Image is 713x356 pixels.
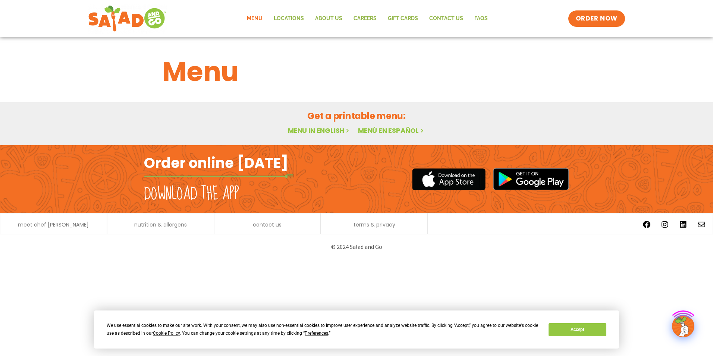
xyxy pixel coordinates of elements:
div: We use essential cookies to make our site work. With your consent, we may also use non-essential ... [107,322,540,337]
img: appstore [412,167,486,191]
img: google_play [493,168,569,190]
a: Menu in English [288,126,351,135]
h2: Get a printable menu: [162,109,551,122]
a: GIFT CARDS [382,10,424,27]
h2: Order online [DATE] [144,154,288,172]
a: Contact Us [424,10,469,27]
button: Accept [549,323,606,336]
a: FAQs [469,10,493,27]
a: About Us [310,10,348,27]
a: Careers [348,10,382,27]
a: Menú en español [358,126,425,135]
img: new-SAG-logo-768×292 [88,4,167,34]
a: terms & privacy [354,222,395,227]
a: ORDER NOW [568,10,625,27]
a: meet chef [PERSON_NAME] [18,222,89,227]
div: Cookie Consent Prompt [94,310,619,349]
span: ORDER NOW [576,14,618,23]
img: fork [144,174,293,178]
a: Menu [241,10,268,27]
p: © 2024 Salad and Go [148,242,565,252]
span: Cookie Policy [153,331,180,336]
a: nutrition & allergens [134,222,187,227]
a: contact us [253,222,282,227]
h2: Download the app [144,184,239,204]
h1: Menu [162,51,551,92]
a: Locations [268,10,310,27]
nav: Menu [241,10,493,27]
span: Preferences [305,331,328,336]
